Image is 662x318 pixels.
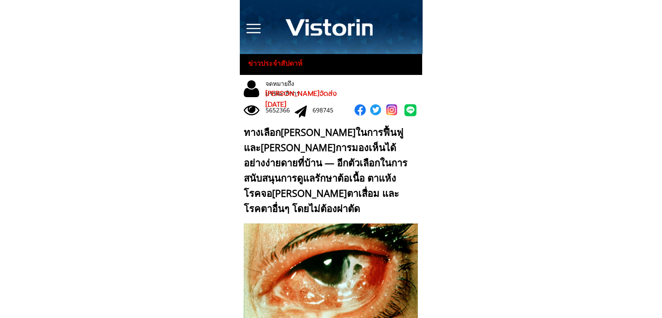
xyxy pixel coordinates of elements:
div: 5652366 [265,105,295,115]
div: จดหมายถึงบรรณาธิการ [265,79,328,98]
div: 698745 [313,105,342,115]
div: ทางเลือก[PERSON_NAME]ในการฟื้นฟูและ[PERSON_NAME]การมองเห็นได้อย่างง่ายดายที่บ้าน — อีกตัวเลือกในก... [244,125,414,217]
span: [PERSON_NAME]จัดส่ง [DATE] [265,88,337,110]
h3: ข่าวประจำสัปดาห์ [248,58,310,69]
